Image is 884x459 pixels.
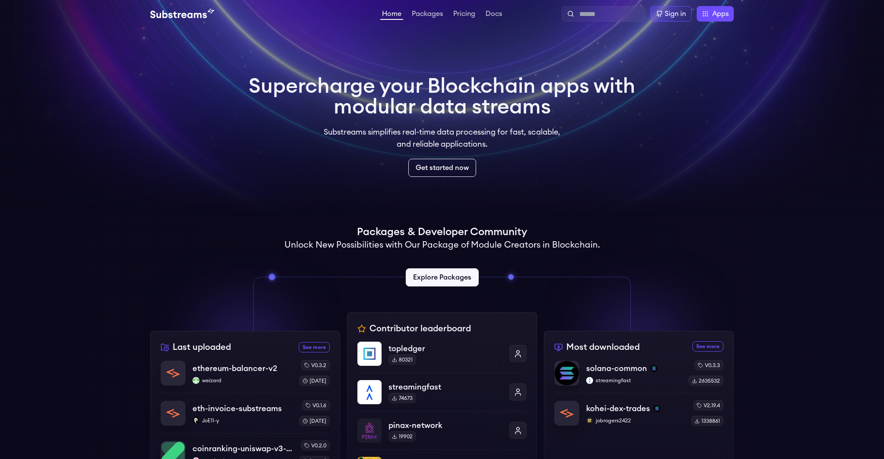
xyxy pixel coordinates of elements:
a: See more recently uploaded packages [299,342,330,352]
img: solana [654,405,660,412]
a: Home [380,10,403,20]
img: ethereum-balancer-v2 [161,361,185,385]
div: 2635532 [688,376,723,386]
img: topledger [357,342,382,366]
p: jobrogers2422 [586,417,684,424]
p: streamingfast [586,377,682,384]
div: [DATE] [299,376,330,386]
p: weizard [193,377,292,384]
p: ethereum-balancer-v2 [193,362,277,374]
p: coinranking-uniswap-v3-forks [193,443,292,455]
a: Sign in [650,6,691,22]
img: solana-common [555,361,579,385]
img: JoE11-y [193,417,199,424]
p: solana-common [586,362,647,374]
img: eth-invoice-substreams [161,401,185,425]
p: eth-invoice-substreams [193,402,282,415]
img: solana [650,365,657,372]
img: streamingfast [586,377,593,384]
a: Explore Packages [406,268,479,286]
div: v0.3.2 [301,360,330,371]
p: Substreams simplifies real-time data processing for fast, scalable, and reliable applications. [318,126,566,150]
div: [DATE] [299,416,330,426]
a: streamingfaststreamingfast74673 [357,373,527,411]
p: topledger [388,343,502,355]
img: jobrogers2422 [586,417,593,424]
img: weizard [193,377,199,384]
div: v2.19.4 [693,400,723,411]
h1: Packages & Developer Community [357,225,527,239]
a: pinax-networkpinax-network19902 [357,411,527,450]
div: 19902 [388,431,416,442]
a: eth-invoice-substreamseth-invoice-substreamsJoE11-yJoE11-yv0.1.6[DATE] [161,393,330,433]
div: 1338861 [691,416,723,426]
img: kohei-dex-trades [555,401,579,425]
a: Pricing [451,10,477,19]
a: See more most downloaded packages [692,341,723,352]
a: ethereum-balancer-v2ethereum-balancer-v2weizardweizardv0.3.2[DATE] [161,360,330,393]
a: Packages [410,10,445,19]
div: v0.2.0 [301,440,330,451]
span: Apps [712,9,729,19]
a: solana-commonsolana-commonsolanastreamingfaststreamingfastv0.3.32635532 [554,360,723,393]
h2: Unlock New Possibilities with Our Package of Module Creators in Blockchain. [284,239,600,251]
a: kohei-dex-tradeskohei-dex-tradessolanajobrogers2422jobrogers2422v2.19.41338861 [554,393,723,426]
img: pinax-network [357,418,382,443]
img: Substream's logo [150,9,214,19]
div: 80321 [388,355,416,365]
p: streamingfast [388,381,502,393]
a: topledgertopledger80321 [357,342,527,373]
p: JoE11-y [193,417,292,424]
p: pinax-network [388,419,502,431]
h1: Supercharge your Blockchain apps with modular data streams [249,76,635,117]
a: Get started now [408,159,476,177]
div: Sign in [665,9,686,19]
a: Docs [484,10,504,19]
div: v0.1.6 [302,400,330,411]
div: 74673 [388,393,416,403]
div: v0.3.3 [695,360,723,371]
img: streamingfast [357,380,382,404]
p: kohei-dex-trades [586,402,650,415]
